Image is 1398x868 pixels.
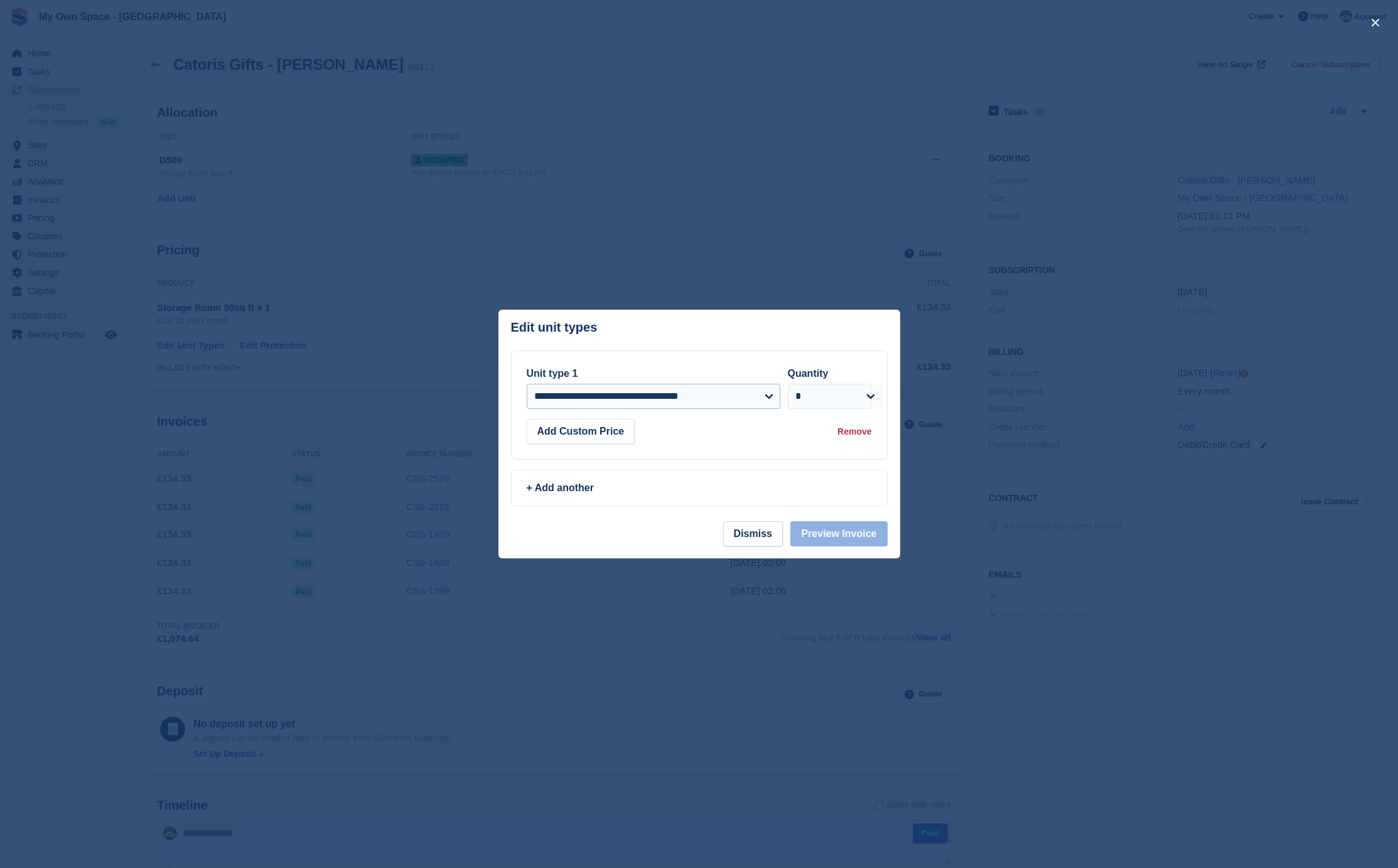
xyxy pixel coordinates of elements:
[511,470,888,506] a: + Add another
[527,419,635,444] button: Add Custom Price
[837,425,871,438] div: Remove
[1365,13,1385,33] button: close
[788,368,829,379] label: Quantity
[723,521,783,546] button: Dismiss
[511,320,598,335] p: Edit unit types
[790,521,887,546] button: Preview Invoice
[527,480,872,496] div: + Add another
[527,368,578,379] label: Unit type 1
